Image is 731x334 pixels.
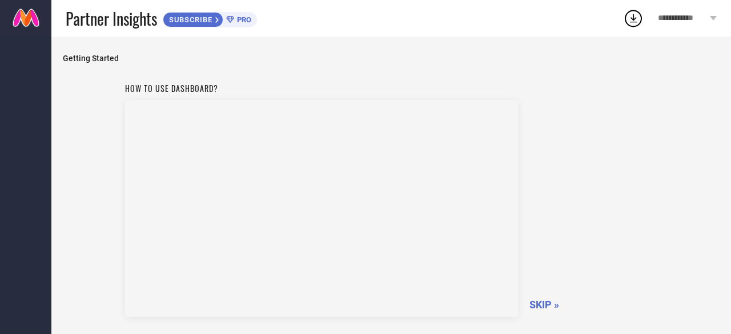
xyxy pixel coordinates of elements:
span: SUBSCRIBE [163,15,215,24]
span: Getting Started [63,54,720,63]
span: SKIP » [529,299,559,311]
iframe: Workspace Section [125,100,518,317]
div: Open download list [623,8,644,29]
span: Partner Insights [66,7,157,30]
h1: How to use dashboard? [125,82,518,94]
span: PRO [234,15,251,24]
a: SUBSCRIBEPRO [163,9,257,27]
